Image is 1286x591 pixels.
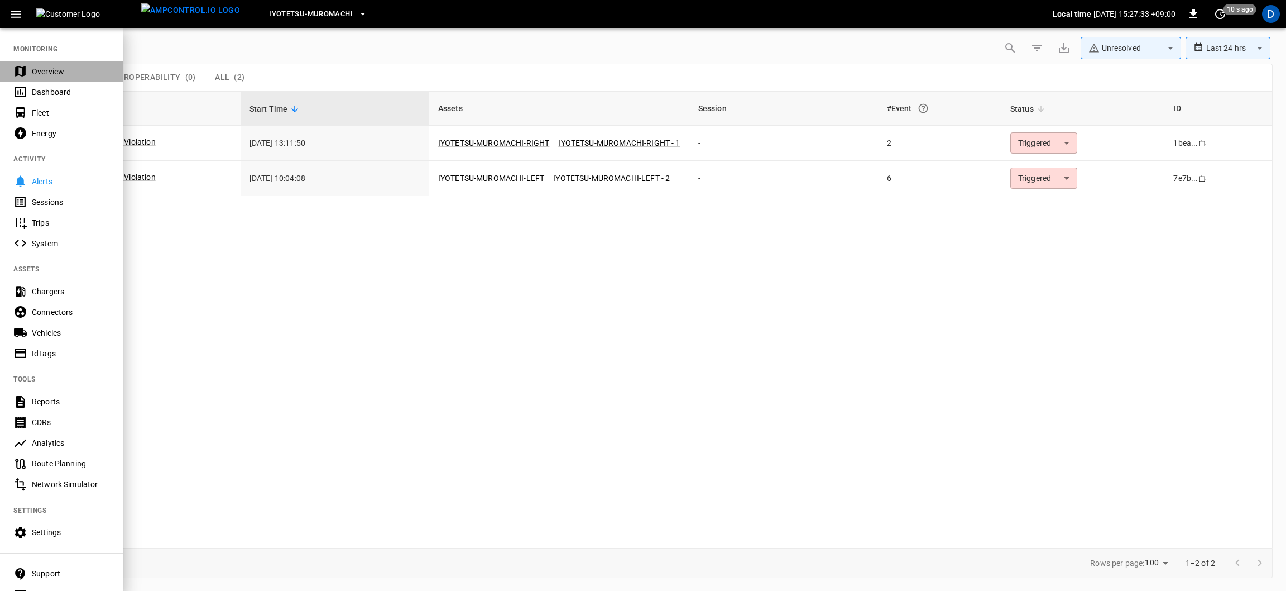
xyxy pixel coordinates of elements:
span: Iyotetsu-Muromachi [269,8,353,21]
p: [DATE] 15:27:33 +09:00 [1093,8,1175,20]
div: Overview [32,66,109,77]
div: System [32,238,109,249]
div: Settings [32,527,109,538]
div: Network Simulator [32,479,109,490]
div: Chargers [32,286,109,297]
img: Customer Logo [36,8,137,20]
div: Alerts [32,176,109,187]
div: Trips [32,217,109,228]
div: Vehicles [32,327,109,339]
p: Local time [1053,8,1091,20]
img: ampcontrol.io logo [141,3,240,17]
div: profile-icon [1262,5,1280,23]
div: Connectors [32,307,109,318]
div: CDRs [32,417,109,428]
div: Analytics [32,437,109,449]
div: Reports [32,396,109,407]
button: set refresh interval [1211,5,1229,23]
span: 10 s ago [1223,4,1256,15]
div: Sessions [32,197,109,208]
div: Fleet [32,107,109,118]
div: Support [32,568,109,579]
div: IdTags [32,348,109,359]
div: Energy [32,128,109,139]
div: Dashboard [32,87,109,98]
div: Route Planning [32,458,109,469]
